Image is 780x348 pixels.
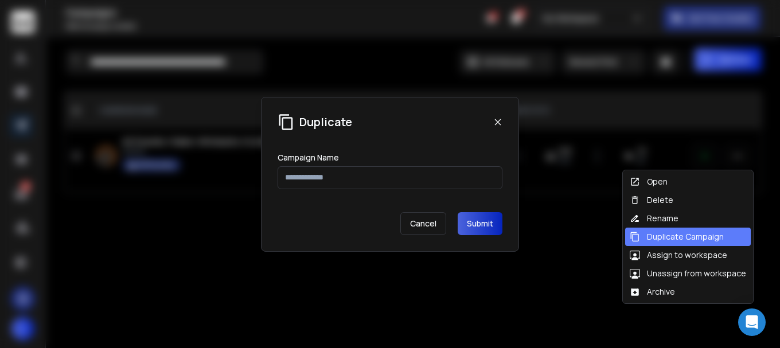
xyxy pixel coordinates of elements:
[738,308,766,336] div: Open Intercom Messenger
[299,114,352,130] h1: Duplicate
[630,176,668,187] div: Open
[400,212,446,235] p: Cancel
[630,249,727,261] div: Assign to workspace
[278,154,339,162] label: Campaign Name
[630,286,675,298] div: Archive
[458,212,502,235] button: Submit
[630,213,678,224] div: Rename
[630,268,746,279] div: Unassign from workspace
[630,194,673,206] div: Delete
[630,231,724,243] div: Duplicate Campaign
